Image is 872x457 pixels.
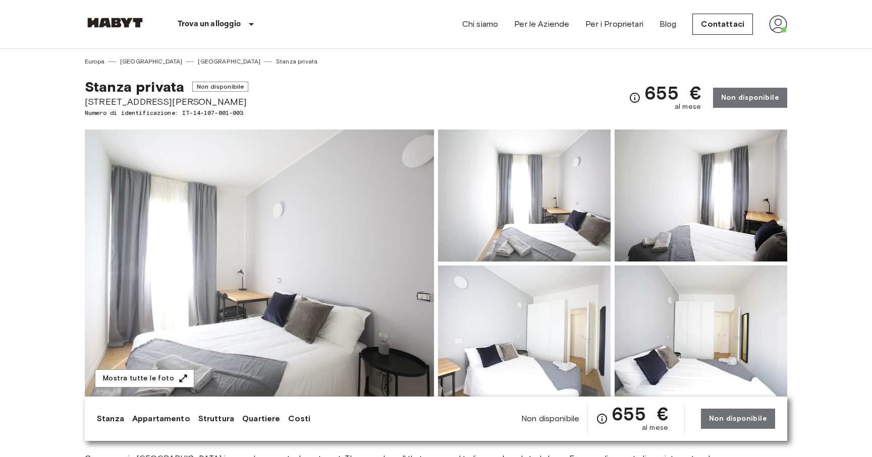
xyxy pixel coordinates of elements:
svg: Verifica i dettagli delle spese nella sezione 'Riassunto dei Costi'. Si prega di notare che gli s... [596,413,608,425]
a: Per le Aziende [514,18,569,30]
img: Habyt [85,18,145,28]
a: Blog [660,18,677,30]
a: Contattaci [692,14,753,35]
a: [GEOGRAPHIC_DATA] [198,57,260,66]
img: Picture of unit IT-14-107-001-003 [615,129,787,262]
a: Europa [85,57,104,66]
img: Picture of unit IT-14-107-001-003 [615,266,787,398]
span: al mese [675,102,701,112]
span: Non disponibile [192,82,248,92]
a: Costi [288,413,310,425]
img: Picture of unit IT-14-107-001-003 [438,266,611,398]
a: Struttura [198,413,234,425]
a: Stanza privata [276,57,317,66]
span: Stanza privata [85,78,184,95]
img: Picture of unit IT-14-107-001-003 [438,129,611,262]
span: Numero di identificazione: IT-14-107-001-003 [85,108,248,117]
img: avatar [769,15,787,33]
a: [GEOGRAPHIC_DATA] [120,57,183,66]
svg: Verifica i dettagli delle spese nella sezione 'Riassunto dei Costi'. Si prega di notare che gli s... [629,92,641,104]
span: [STREET_ADDRESS][PERSON_NAME] [85,95,248,108]
a: Stanza [97,413,124,425]
span: 655 € [645,84,701,102]
a: Appartamento [132,413,190,425]
img: Marketing picture of unit IT-14-107-001-003 [85,129,434,398]
span: Non disponibile [521,413,579,424]
span: 655 € [612,405,668,423]
p: Trova un alloggio [178,18,241,30]
a: Chi siamo [462,18,498,30]
a: Quartiere [242,413,280,425]
button: Mostra tutte le foto [95,369,194,388]
span: al mese [642,423,668,433]
a: Per i Proprietari [585,18,643,30]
